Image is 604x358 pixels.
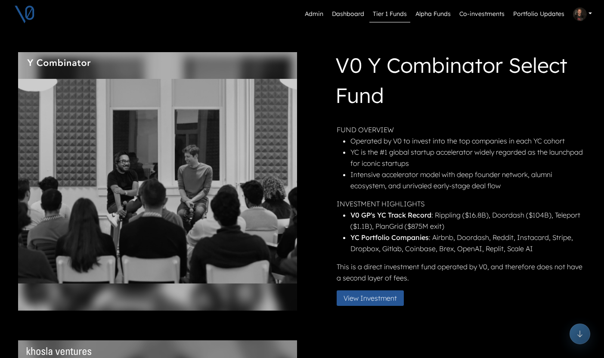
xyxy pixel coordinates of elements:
[510,6,568,22] a: Portfolio Updates
[412,6,454,22] a: Alpha Funds
[337,290,404,306] button: View Investment
[456,6,508,22] a: Co-investments
[350,135,585,146] li: Operated by V0 to invest into the top companies in each YC cohort
[337,293,411,302] a: View Investment
[14,3,35,25] img: V0 logo
[350,233,429,242] strong: YC Portfolio Companies
[350,209,585,232] li: : Rippling ($16.8B), Doordash ($104B), Teleport ($1.1B), PlanGrid ($875M exit)
[350,211,431,219] strong: V0 GP's YC Track Record
[18,52,297,311] img: yc.png
[337,124,585,135] p: FUND OVERVIEW
[573,7,587,21] img: Profile
[301,6,327,22] a: Admin
[335,50,585,114] h1: V0 Y Combinator Select Fund
[350,146,585,169] li: YC is the #1 global startup accelerator widely regarded as the launchpad for iconic startups
[369,6,410,22] a: Tier 1 Funds
[350,232,585,254] li: : Airbnb, Doordash, Reddit, Instacard, Stripe, Dropbox, Gitlab, Coinbase, Brex, OpenAI, Replit, S...
[27,59,91,67] img: Fund Logo
[337,261,585,283] p: This is a direct investment fund operated by V0, and therefore does not have a second layer of fees.
[337,198,585,209] p: INVESTMENT HIGHLIGHTS
[350,169,585,191] li: Intensive accelerator model with deep founder network, alumni ecosystem, and unrivaled early-stag...
[328,6,368,22] a: Dashboard
[27,347,91,355] img: Fund Logo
